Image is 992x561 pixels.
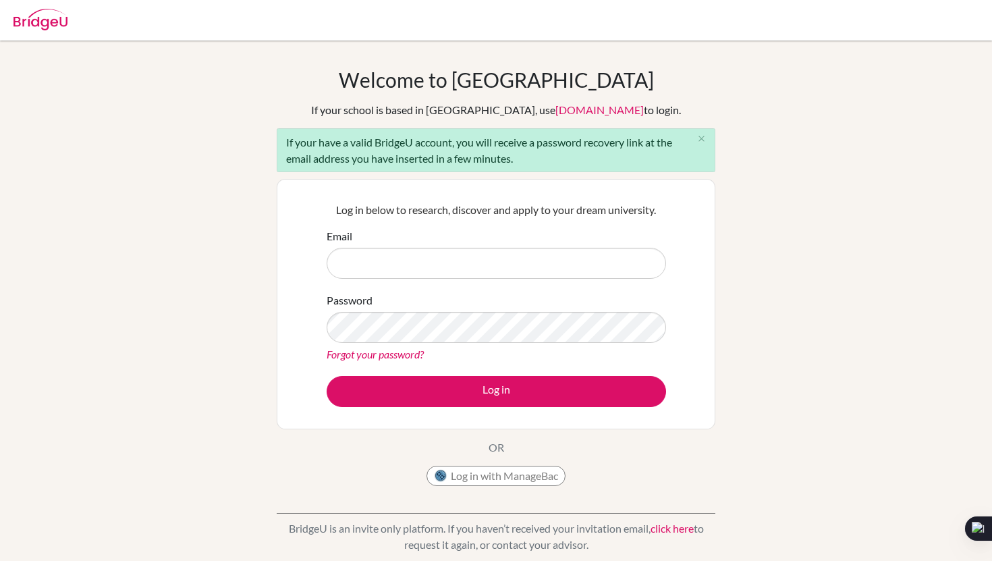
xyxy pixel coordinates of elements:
p: OR [489,439,504,456]
div: If your school is based in [GEOGRAPHIC_DATA], use to login. [311,102,681,118]
p: BridgeU is an invite only platform. If you haven’t received your invitation email, to request it ... [277,520,715,553]
a: [DOMAIN_NAME] [555,103,644,116]
button: Close [688,129,715,149]
img: Bridge-U [13,9,67,30]
div: If your have a valid BridgeU account, you will receive a password recovery link at the email addr... [277,128,715,172]
button: Log in with ManageBac [426,466,566,486]
label: Email [327,228,352,244]
i: close [696,134,707,144]
button: Log in [327,376,666,407]
label: Password [327,292,373,309]
h1: Welcome to [GEOGRAPHIC_DATA] [339,68,654,92]
p: Log in below to research, discover and apply to your dream university. [327,202,666,218]
a: click here [651,522,694,535]
a: Forgot your password? [327,348,424,360]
